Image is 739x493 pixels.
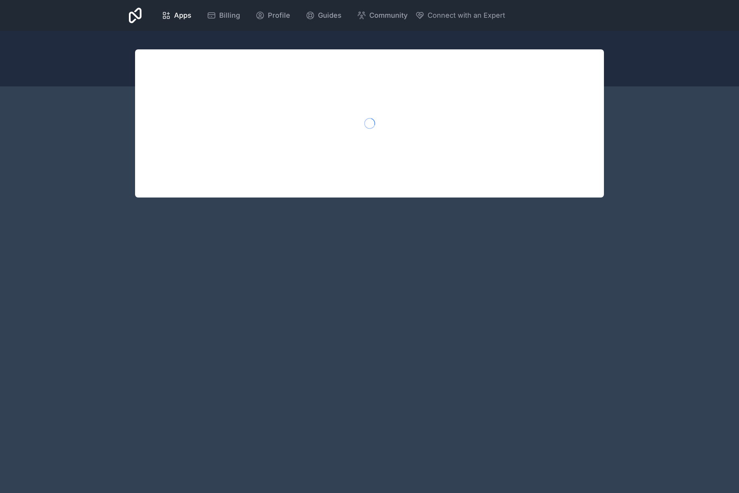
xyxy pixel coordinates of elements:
[351,7,414,24] a: Community
[268,10,290,21] span: Profile
[428,10,505,21] span: Connect with an Expert
[201,7,246,24] a: Billing
[249,7,296,24] a: Profile
[174,10,191,21] span: Apps
[318,10,342,21] span: Guides
[219,10,240,21] span: Billing
[299,7,348,24] a: Guides
[369,10,408,21] span: Community
[415,10,505,21] button: Connect with an Expert
[156,7,198,24] a: Apps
